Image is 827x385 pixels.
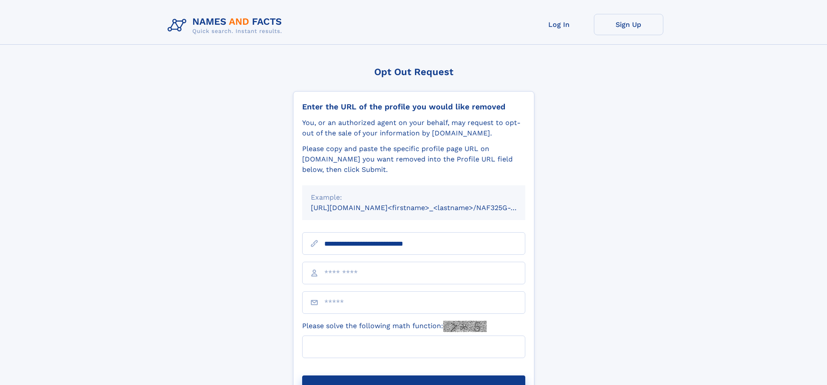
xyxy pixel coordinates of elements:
div: You, or an authorized agent on your behalf, may request to opt-out of the sale of your informatio... [302,118,525,138]
a: Log In [524,14,594,35]
div: Example: [311,192,517,203]
a: Sign Up [594,14,663,35]
div: Enter the URL of the profile you would like removed [302,102,525,112]
div: Please copy and paste the specific profile page URL on [DOMAIN_NAME] you want removed into the Pr... [302,144,525,175]
div: Opt Out Request [293,66,534,77]
label: Please solve the following math function: [302,321,487,332]
small: [URL][DOMAIN_NAME]<firstname>_<lastname>/NAF325G-xxxxxxxx [311,204,542,212]
img: Logo Names and Facts [164,14,289,37]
